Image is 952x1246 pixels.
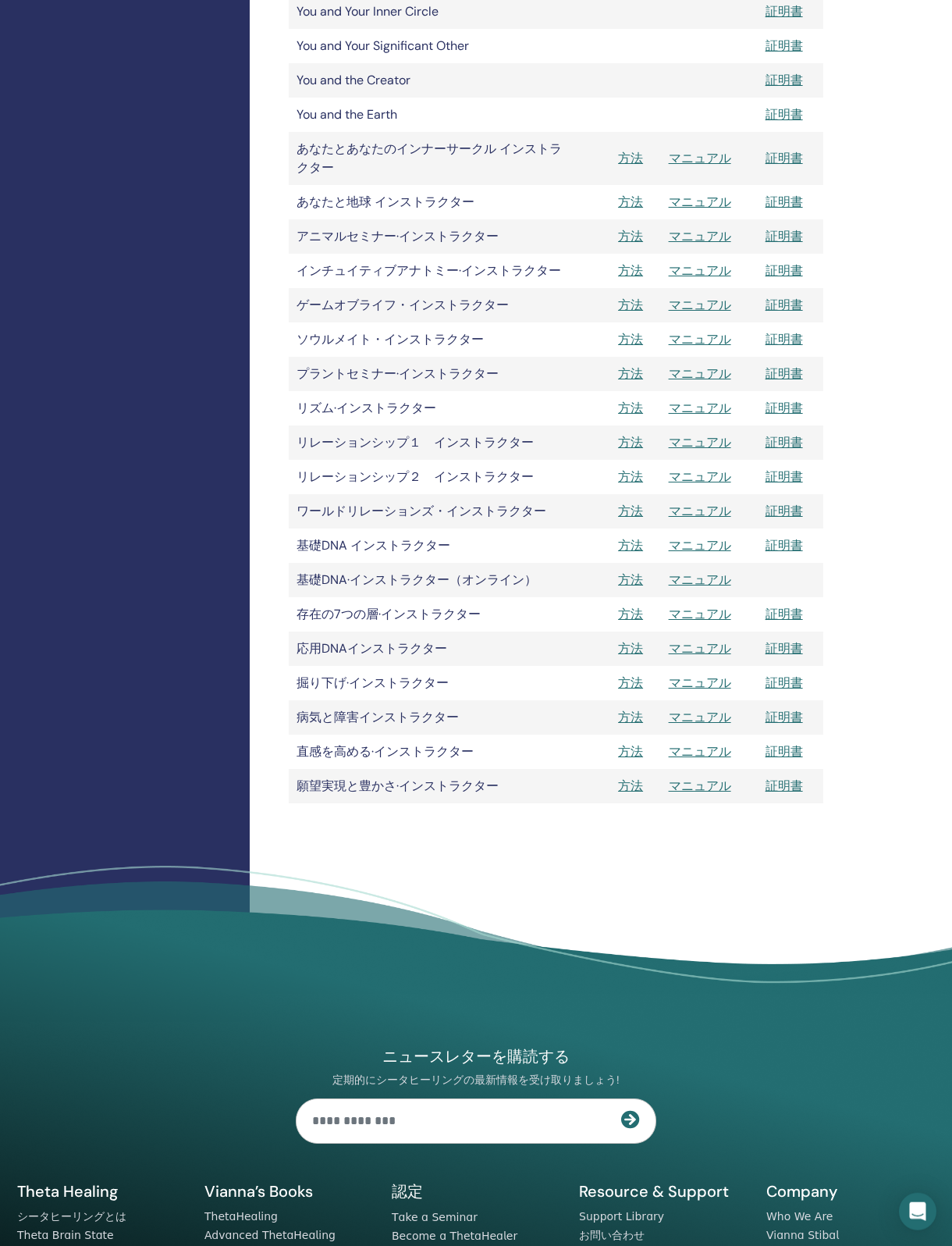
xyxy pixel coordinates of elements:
a: 方法 [618,434,643,450]
a: 証明書 [766,537,803,554]
td: 願望実現と豊かさ·インストラクター [289,769,570,803]
a: 証明書 [766,468,803,485]
a: 証明書 [766,72,803,88]
a: Who We Are [766,1210,833,1223]
a: マニュアル [669,675,731,691]
td: 応用DNAインストラクター [289,632,570,666]
div: Open Intercom Messenger [899,1193,936,1230]
td: 病気と障害インストラクター [289,700,570,735]
a: マニュアル [669,743,731,760]
td: リレーションシップ２ インストラクター [289,460,570,494]
a: 証明書 [766,331,803,347]
a: 方法 [618,675,643,691]
a: 方法 [618,503,643,519]
td: 直感を高める·インストラクター [289,735,570,769]
h5: Vianna’s Books [204,1181,373,1201]
a: マニュアル [669,262,731,279]
td: 基礎DNA·インストラクター（オンライン） [289,563,570,597]
a: マニュアル [669,503,731,519]
td: あなたとあなたのインナーサークル インストラクター [289,132,570,185]
td: リレーションシップ１ インストラクター [289,425,570,460]
a: 方法 [618,194,643,210]
h5: Theta Healing [17,1181,186,1201]
h5: Resource & Support [579,1181,748,1201]
a: マニュアル [669,331,731,347]
a: マニュアル [669,434,731,450]
a: マニュアル [669,709,731,725]
a: Become a ThetaHealer [392,1230,517,1242]
a: 証明書 [766,503,803,519]
td: プラントセミナー·インストラクター [289,357,570,391]
h5: Company [766,1181,935,1201]
a: 証明書 [766,194,803,210]
a: マニュアル [669,468,731,485]
a: 証明書 [766,106,803,123]
a: 方法 [618,365,643,382]
h5: 認定 [392,1181,560,1202]
a: 方法 [618,743,643,760]
a: 証明書 [766,37,803,54]
a: 証明書 [766,228,803,244]
td: 掘り下げ·インストラクター [289,666,570,700]
a: シータヒーリングとは [17,1210,126,1223]
td: You and the Creator [289,63,570,98]
a: マニュアル [669,400,731,416]
td: インチュイティブアナトミー·インストラクター [289,254,570,288]
td: アニマルセミナー·インストラクター [289,219,570,254]
a: 方法 [618,709,643,725]
a: Vianna Stibal [766,1229,839,1241]
a: 証明書 [766,778,803,794]
a: Theta Brain State [17,1229,114,1241]
a: 方法 [618,228,643,244]
a: マニュアル [669,606,731,622]
a: ThetaHealing [204,1210,278,1223]
td: ソウルメイト・インストラクター [289,322,570,357]
a: マニュアル [669,365,731,382]
h4: ニュースレターを購読する [296,1046,656,1067]
a: 方法 [618,640,643,657]
a: 証明書 [766,434,803,450]
a: 証明書 [766,297,803,313]
a: 方法 [618,571,643,588]
a: 方法 [618,468,643,485]
a: 方法 [618,400,643,416]
a: マニュアル [669,228,731,244]
a: 証明書 [766,150,803,166]
a: お問い合わせ [579,1229,645,1241]
a: 方法 [618,537,643,554]
a: 方法 [618,606,643,622]
a: 方法 [618,331,643,347]
td: ワールドリレーションズ・インストラクター [289,494,570,529]
a: 証明書 [766,640,803,657]
td: あなたと地球 インストラクター [289,185,570,219]
a: 証明書 [766,365,803,382]
a: 方法 [618,262,643,279]
p: 定期的にシータヒーリングの最新情報を受け取りましょう! [296,1073,656,1088]
a: Advanced ThetaHealing [204,1229,336,1241]
a: 証明書 [766,262,803,279]
a: Take a Seminar [392,1211,478,1223]
td: 基礎DNA インストラクター [289,529,570,563]
a: マニュアル [669,640,731,657]
a: 方法 [618,297,643,313]
td: You and Your Significant Other [289,29,570,63]
a: Support Library [579,1210,664,1223]
a: 方法 [618,150,643,166]
a: マニュアル [669,150,731,166]
td: 存在の7つの層·インストラクター [289,597,570,632]
a: マニュアル [669,194,731,210]
a: 証明書 [766,675,803,691]
a: 証明書 [766,3,803,20]
a: マニュアル [669,297,731,313]
a: 証明書 [766,606,803,622]
a: 証明書 [766,709,803,725]
td: リズム·インストラクター [289,391,570,425]
a: 証明書 [766,400,803,416]
a: 証明書 [766,743,803,760]
a: マニュアル [669,778,731,794]
td: You and the Earth [289,98,570,132]
a: マニュアル [669,537,731,554]
a: 方法 [618,778,643,794]
a: マニュアル [669,571,731,588]
td: ゲームオブライフ・インストラクター [289,288,570,322]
